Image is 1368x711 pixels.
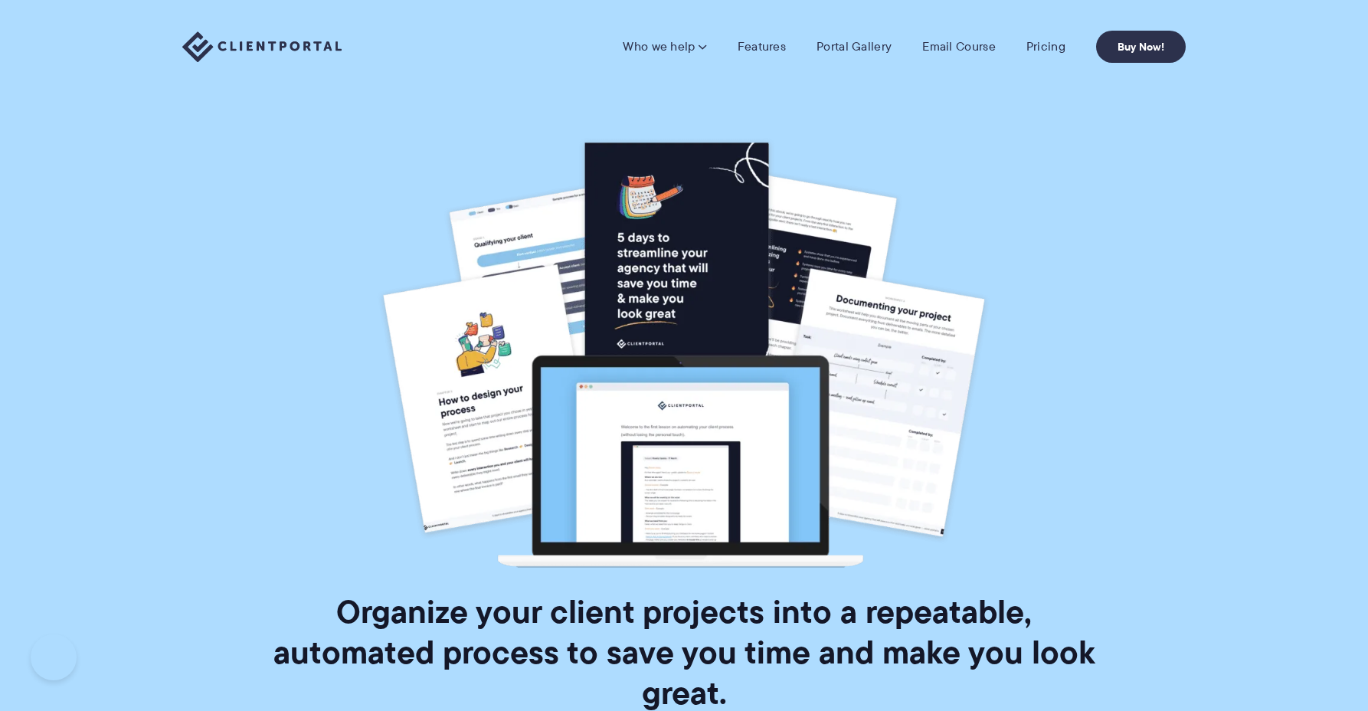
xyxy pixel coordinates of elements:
[738,39,786,54] a: Features
[1026,39,1065,54] a: Pricing
[623,39,706,54] a: Who we help
[31,634,77,680] iframe: Toggle Customer Support
[817,39,892,54] a: Portal Gallery
[1096,31,1186,63] a: Buy Now!
[922,39,996,54] a: Email Course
